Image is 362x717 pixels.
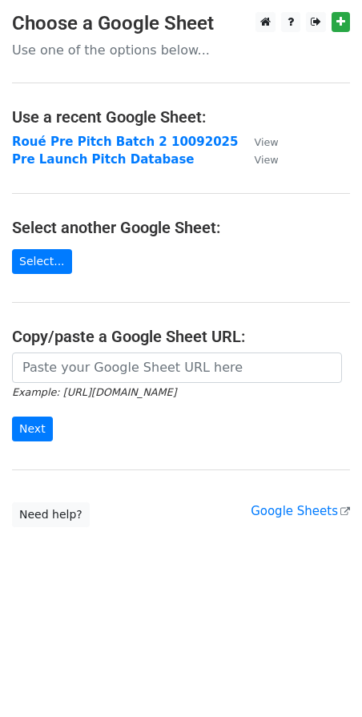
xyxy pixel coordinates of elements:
h4: Select another Google Sheet: [12,218,350,237]
p: Use one of the options below... [12,42,350,58]
a: Roué Pre Pitch Batch 2 10092025 [12,135,239,149]
a: Pre Launch Pitch Database [12,152,195,167]
a: Need help? [12,502,90,527]
small: View [255,154,279,166]
h3: Choose a Google Sheet [12,12,350,35]
h4: Copy/paste a Google Sheet URL: [12,327,350,346]
a: Select... [12,249,72,274]
h4: Use a recent Google Sheet: [12,107,350,127]
input: Paste your Google Sheet URL here [12,352,342,383]
small: Example: [URL][DOMAIN_NAME] [12,386,176,398]
a: View [239,135,279,149]
input: Next [12,417,53,441]
a: Google Sheets [251,504,350,518]
a: View [239,152,279,167]
small: View [255,136,279,148]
